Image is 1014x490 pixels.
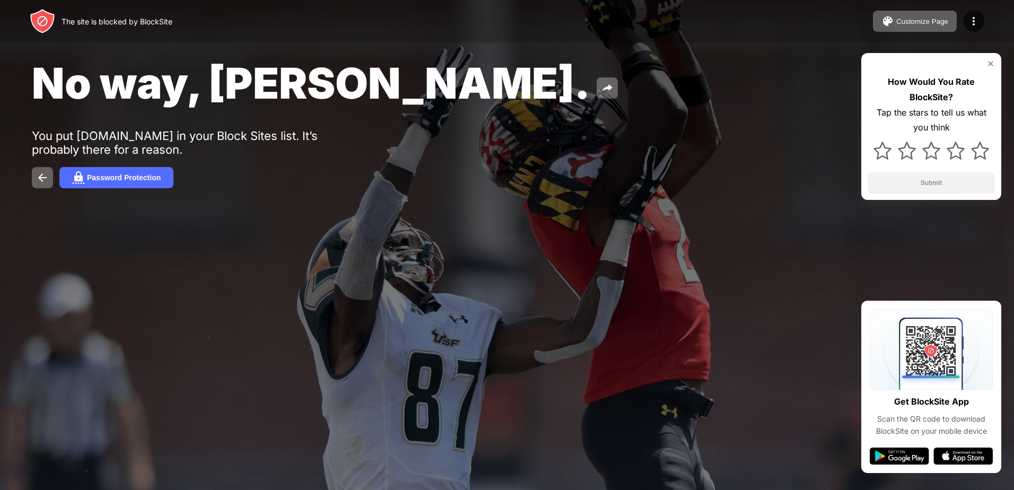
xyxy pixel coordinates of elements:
[881,15,894,28] img: pallet.svg
[868,105,995,136] div: Tap the stars to tell us what you think
[32,129,360,156] div: You put [DOMAIN_NAME] in your Block Sites list. It’s probably there for a reason.
[868,74,995,105] div: How Would You Rate BlockSite?
[894,394,969,409] div: Get BlockSite App
[986,59,995,68] img: rate-us-close.svg
[62,17,172,26] div: The site is blocked by BlockSite
[873,142,891,160] img: star.svg
[601,82,614,94] img: share.svg
[898,142,916,160] img: star.svg
[32,57,590,109] span: No way, [PERSON_NAME].
[947,142,965,160] img: star.svg
[870,448,929,465] img: google-play.svg
[870,413,993,437] div: Scan the QR code to download BlockSite on your mobile device
[971,142,989,160] img: star.svg
[72,171,85,184] img: password.svg
[896,17,948,25] div: Customize Page
[967,15,980,28] img: menu-icon.svg
[868,172,995,194] button: Submit
[870,309,993,390] img: qrcode.svg
[87,173,161,182] div: Password Protection
[873,11,957,32] button: Customize Page
[30,8,55,34] img: header-logo.svg
[933,448,993,465] img: app-store.svg
[36,171,49,184] img: back.svg
[922,142,940,160] img: star.svg
[59,167,173,188] button: Password Protection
